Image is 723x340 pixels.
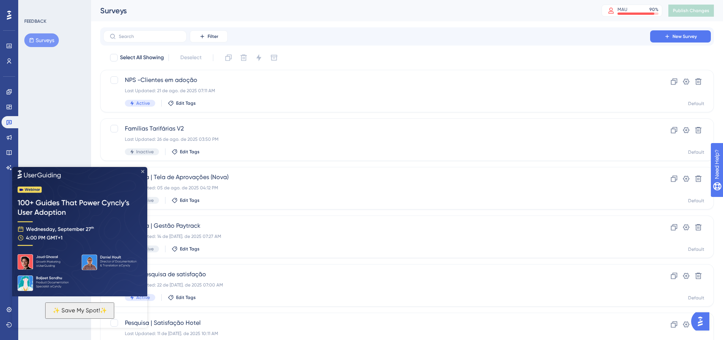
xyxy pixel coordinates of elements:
[125,124,628,133] span: Famílias Tarifárias V2
[617,6,627,13] div: MAU
[650,30,711,42] button: New Survey
[668,5,714,17] button: Publish Changes
[24,33,59,47] button: Surveys
[180,149,200,155] span: Edit Tags
[125,221,628,230] span: Pesquisa | Gestão Paytrack
[691,310,714,333] iframe: UserGuiding AI Assistant Launcher
[119,34,180,39] input: Search
[125,173,628,182] span: Pesquisa | Tela de Aprovações (Nova)
[120,53,164,62] span: Select All Showing
[125,185,628,191] div: Last Updated: 05 de ago. de 2025 04:12 PM
[208,33,218,39] span: Filter
[24,18,46,24] div: FEEDBACK
[129,3,132,6] div: Close Preview
[688,149,704,155] div: Default
[176,100,196,106] span: Edit Tags
[125,136,628,142] div: Last Updated: 26 de ago. de 2025 03:50 PM
[180,197,200,203] span: Edit Tags
[136,149,154,155] span: Inactive
[172,246,200,252] button: Edit Tags
[136,100,150,106] span: Active
[125,270,628,279] span: NPS - Pesquisa de satisfação
[33,135,102,152] button: ✨ Save My Spot!✨
[125,318,628,327] span: Pesquisa | Satisfação Hotel
[100,5,583,16] div: Surveys
[172,149,200,155] button: Edit Tags
[125,88,628,94] div: Last Updated: 21 de ago. de 2025 07:11 AM
[190,30,228,42] button: Filter
[18,2,47,11] span: Need Help?
[125,282,628,288] div: Last Updated: 22 de [DATE]. de 2025 07:00 AM
[168,294,196,301] button: Edit Tags
[172,197,200,203] button: Edit Tags
[688,246,704,252] div: Default
[673,8,709,14] span: Publish Changes
[649,6,658,13] div: 90 %
[173,51,208,65] button: Deselect
[688,295,704,301] div: Default
[688,101,704,107] div: Default
[176,294,196,301] span: Edit Tags
[180,246,200,252] span: Edit Tags
[125,76,628,85] span: NPS -Clientes em adoção
[168,100,196,106] button: Edit Tags
[688,198,704,204] div: Default
[125,233,628,239] div: Last Updated: 14 de [DATE]. de 2025 07:27 AM
[180,53,202,62] span: Deselect
[673,33,697,39] span: New Survey
[125,331,628,337] div: Last Updated: 11 de [DATE]. de 2025 10:11 AM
